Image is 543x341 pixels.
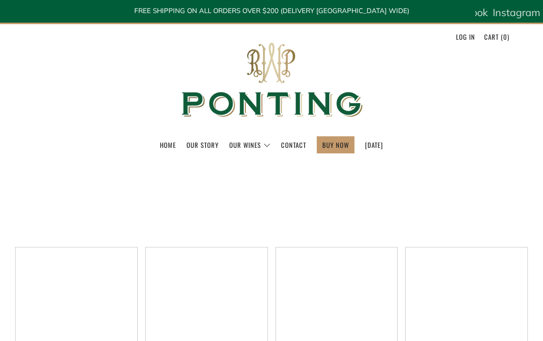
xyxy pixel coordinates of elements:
[365,137,383,153] a: [DATE]
[229,137,270,153] a: Our Wines
[493,3,540,23] a: Instagram
[484,29,509,45] a: Cart (0)
[160,137,176,153] a: Home
[281,137,306,153] a: Contact
[503,32,507,42] span: 0
[171,24,372,136] img: Ponting Wines
[187,137,219,153] a: Our Story
[493,6,540,19] span: Instagram
[322,137,349,153] a: BUY NOW
[456,29,475,45] a: Log in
